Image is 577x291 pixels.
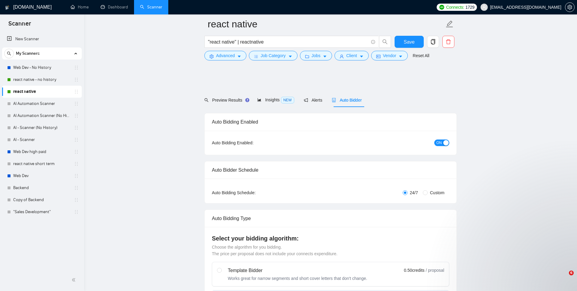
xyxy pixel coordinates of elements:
[13,86,70,98] a: react native
[557,271,571,285] iframe: Intercom live chat
[482,5,486,9] span: user
[13,182,70,194] a: Backend
[359,54,364,59] span: caret-down
[305,54,309,59] span: folder
[209,54,214,59] span: setting
[72,277,78,283] span: double-left
[304,98,322,103] span: Alerts
[281,97,294,103] span: NEW
[346,52,357,59] span: Client
[332,98,362,103] span: Auto Bidder
[398,54,403,59] span: caret-down
[443,39,454,44] span: delete
[237,54,241,59] span: caret-down
[254,54,258,59] span: bars
[13,98,70,110] a: AI Automation Scanner
[439,5,444,10] img: upwork-logo.png
[565,2,575,12] button: setting
[442,36,454,48] button: delete
[74,113,79,118] span: holder
[74,173,79,178] span: holder
[5,3,9,12] img: logo
[323,54,327,59] span: caret-down
[446,20,453,28] span: edit
[446,4,464,11] span: Connects:
[383,52,396,59] span: Vendor
[427,39,439,44] span: copy
[13,134,70,146] a: AI - Scanner
[371,40,375,44] span: info-circle
[334,51,369,60] button: userClientcaret-down
[212,139,291,146] div: Auto Bidding Enabled:
[13,158,70,170] a: react native short term
[2,33,82,45] li: New Scanner
[5,51,14,56] span: search
[13,206,70,218] a: "Sales Development"
[13,110,70,122] a: AI Automation Scanner (No History)
[569,271,574,275] span: 6
[4,19,36,32] span: Scanner
[74,101,79,106] span: holder
[245,97,250,103] div: Tooltip anchor
[257,98,261,102] span: area-chart
[74,125,79,130] span: holder
[74,149,79,154] span: holder
[13,62,70,74] a: Web Dev - No History
[7,33,77,45] a: New Scanner
[379,39,391,44] span: search
[404,267,424,274] span: 0.50 credits
[428,189,447,196] span: Custom
[4,49,14,58] button: search
[74,77,79,82] span: holder
[13,170,70,182] a: Web Dev
[212,189,291,196] div: Auto Bidding Schedule:
[16,47,40,60] span: My Scanners
[13,74,70,86] a: react native - no history
[74,185,79,190] span: holder
[204,51,246,60] button: settingAdvancedcaret-down
[408,189,420,196] span: 24/7
[395,36,424,48] button: Save
[71,5,89,10] a: homeHome
[312,52,321,59] span: Jobs
[426,267,444,273] span: / proposal
[379,36,391,48] button: search
[249,51,297,60] button: barsJob Categorycaret-down
[376,54,380,59] span: idcard
[436,139,442,146] span: ON
[74,137,79,142] span: holder
[212,234,449,243] h4: Select your bidding algorithm:
[565,5,575,10] a: setting
[212,245,337,256] span: Choose the algorithm for you bidding. The price per proposal does not include your connects expen...
[413,52,429,59] a: Reset All
[466,4,475,11] span: 1729
[140,5,162,10] a: searchScanner
[212,113,449,130] div: Auto Bidding Enabled
[216,52,235,59] span: Advanced
[212,161,449,179] div: Auto Bidder Schedule
[212,210,449,227] div: Auto Bidding Type
[74,89,79,94] span: holder
[74,198,79,202] span: holder
[74,161,79,166] span: holder
[261,52,285,59] span: Job Category
[228,267,367,274] div: Template Bidder
[371,51,408,60] button: idcardVendorcaret-down
[340,54,344,59] span: user
[13,194,70,206] a: Copy of Backend
[204,98,248,103] span: Preview Results
[228,275,367,281] div: Works great for narrow segments and short cover letters that don't change.
[332,98,336,102] span: robot
[288,54,292,59] span: caret-down
[304,98,308,102] span: notification
[74,65,79,70] span: holder
[300,51,332,60] button: folderJobscaret-down
[257,97,294,102] span: Insights
[204,98,209,102] span: search
[13,146,70,158] a: Web Dev high paid
[404,38,414,46] span: Save
[13,122,70,134] a: AI - Scanner (No History)
[74,210,79,214] span: holder
[2,47,82,218] li: My Scanners
[427,36,439,48] button: copy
